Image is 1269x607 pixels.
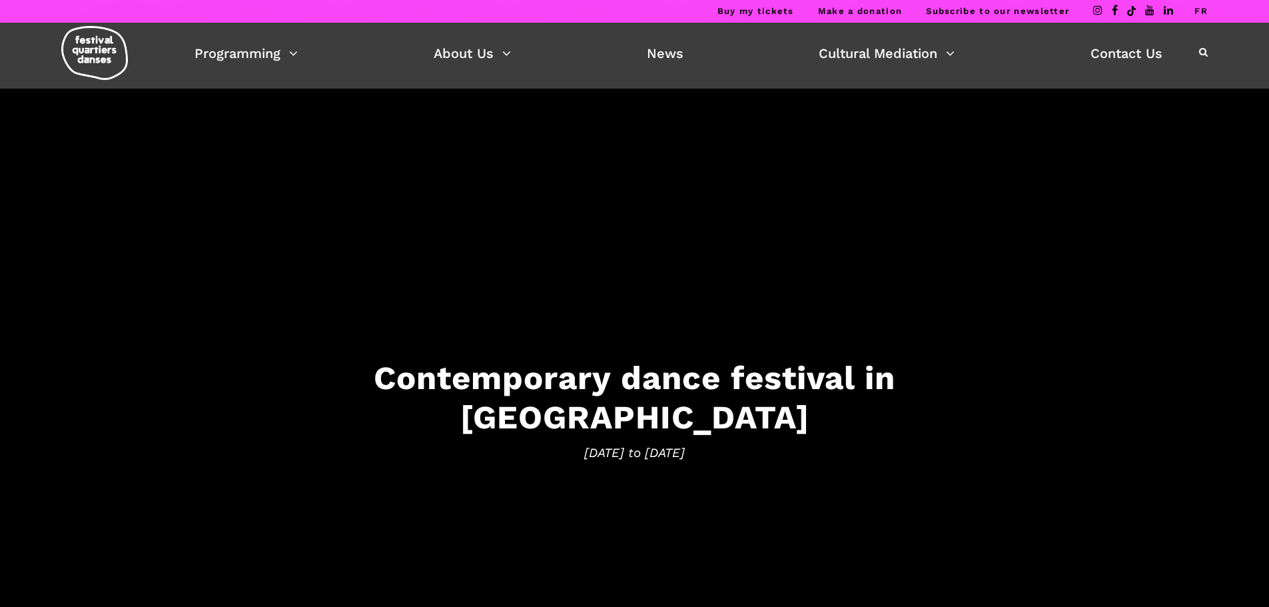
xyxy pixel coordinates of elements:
img: logo-fqd-med [61,26,128,80]
a: Subscribe to our newsletter [926,6,1069,16]
a: Buy my tickets [717,6,794,16]
a: Contact Us [1090,42,1162,65]
a: Cultural Mediation [819,42,955,65]
a: News [647,42,683,65]
a: Programming [195,42,298,65]
a: About Us [434,42,511,65]
a: FR [1194,6,1208,16]
h3: Contemporary dance festival in [GEOGRAPHIC_DATA] [222,358,1048,436]
a: Make a donation [818,6,903,16]
span: [DATE] to [DATE] [222,443,1048,463]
